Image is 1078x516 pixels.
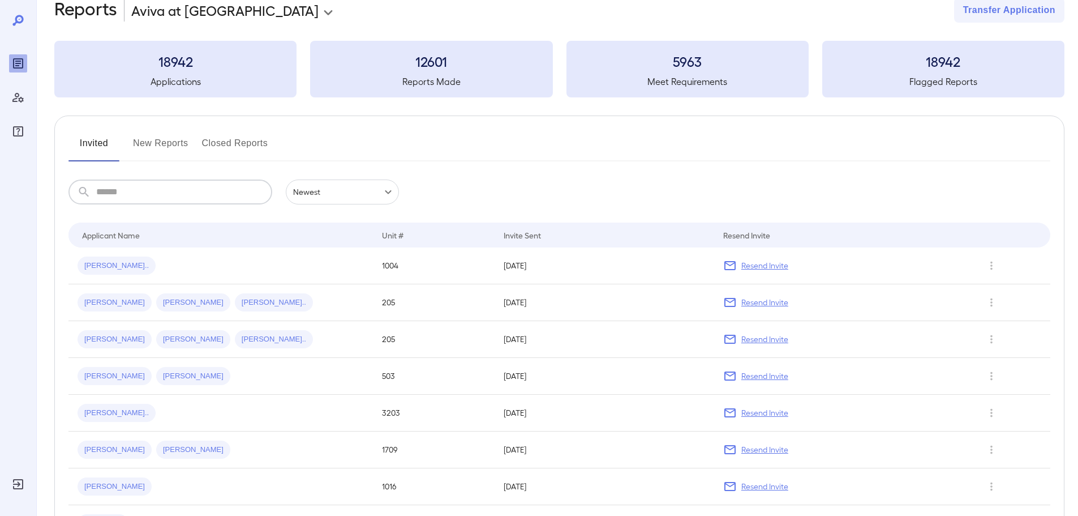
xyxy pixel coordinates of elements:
summary: 18942Applications12601Reports Made5963Meet Requirements18942Flagged Reports [54,41,1064,97]
div: FAQ [9,122,27,140]
div: Unit # [382,228,403,242]
h3: 18942 [822,52,1064,70]
td: 503 [373,358,495,395]
span: [PERSON_NAME] [156,297,230,308]
td: [DATE] [495,468,714,505]
span: [PERSON_NAME] [78,334,152,345]
div: Manage Users [9,88,27,106]
p: Resend Invite [741,370,788,382]
button: Row Actions [982,404,1000,422]
h5: Reports Made [310,75,552,88]
h3: 18942 [54,52,297,70]
span: [PERSON_NAME] [156,371,230,382]
p: Resend Invite [741,297,788,308]
p: Resend Invite [741,334,788,345]
p: Resend Invite [741,481,788,492]
div: Log Out [9,475,27,493]
td: 205 [373,321,495,358]
td: [DATE] [495,248,714,284]
td: 205 [373,284,495,321]
h5: Applications [54,75,297,88]
span: [PERSON_NAME].. [78,261,156,271]
p: Resend Invite [741,444,788,455]
h3: 5963 [566,52,809,70]
button: Row Actions [982,441,1000,459]
td: 3203 [373,395,495,432]
button: Row Actions [982,477,1000,496]
div: Invite Sent [504,228,541,242]
p: Resend Invite [741,260,788,271]
td: [DATE] [495,358,714,395]
p: Aviva at [GEOGRAPHIC_DATA] [131,1,319,19]
span: [PERSON_NAME] [78,445,152,455]
td: 1709 [373,432,495,468]
td: [DATE] [495,395,714,432]
button: Closed Reports [202,134,268,161]
button: Row Actions [982,293,1000,312]
span: [PERSON_NAME] [78,481,152,492]
td: [DATE] [495,321,714,358]
span: [PERSON_NAME] [156,445,230,455]
span: [PERSON_NAME].. [235,297,313,308]
td: [DATE] [495,284,714,321]
span: [PERSON_NAME].. [235,334,313,345]
div: Applicant Name [82,228,140,242]
td: 1004 [373,248,495,284]
div: Reports [9,54,27,73]
button: Row Actions [982,330,1000,348]
h5: Meet Requirements [566,75,809,88]
p: Resend Invite [741,407,788,419]
h3: 12601 [310,52,552,70]
button: Row Actions [982,367,1000,385]
span: [PERSON_NAME] [156,334,230,345]
h5: Flagged Reports [822,75,1064,88]
button: New Reports [133,134,188,161]
td: 1016 [373,468,495,505]
div: Newest [286,180,399,204]
button: Invited [68,134,119,161]
span: [PERSON_NAME] [78,371,152,382]
span: [PERSON_NAME] [78,297,152,308]
button: Row Actions [982,257,1000,275]
div: Resend Invite [723,228,770,242]
span: [PERSON_NAME].. [78,408,156,419]
td: [DATE] [495,432,714,468]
